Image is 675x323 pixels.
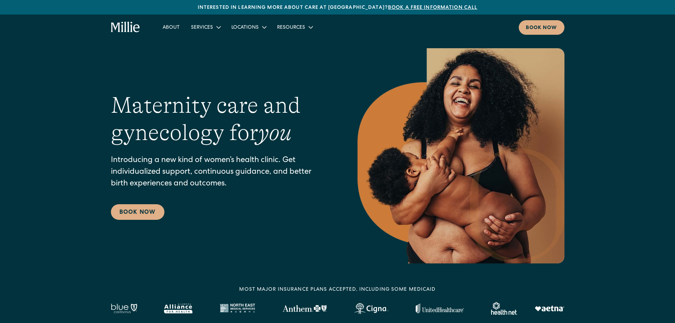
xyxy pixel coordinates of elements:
img: Healthnet logo [491,302,518,315]
div: Services [185,21,226,33]
img: Aetna logo [535,306,564,311]
div: Services [191,24,213,32]
h1: Maternity care and gynecology for [111,92,329,146]
img: Alameda Alliance logo [164,303,192,313]
a: About [157,21,185,33]
a: home [111,22,140,33]
img: Blue California logo [111,303,137,313]
div: Resources [271,21,318,33]
img: Cigna logo [354,303,388,314]
div: Book now [526,24,557,32]
div: Resources [277,24,305,32]
img: Anthem Logo [282,305,327,312]
em: you [258,120,292,145]
img: Smiling mother with her baby in arms, celebrating body positivity and the nurturing bond of postp... [358,48,564,263]
div: MOST MAJOR INSURANCE PLANS ACCEPTED, INCLUDING some MEDICAID [239,286,435,294]
a: Book now [519,20,564,35]
div: Locations [226,21,271,33]
img: United Healthcare logo [416,303,464,313]
img: North East Medical Services logo [220,303,255,313]
a: Book a free information call [388,5,477,10]
div: Locations [231,24,259,32]
p: Introducing a new kind of women’s health clinic. Get individualized support, continuous guidance,... [111,155,329,190]
a: Book Now [111,204,164,220]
